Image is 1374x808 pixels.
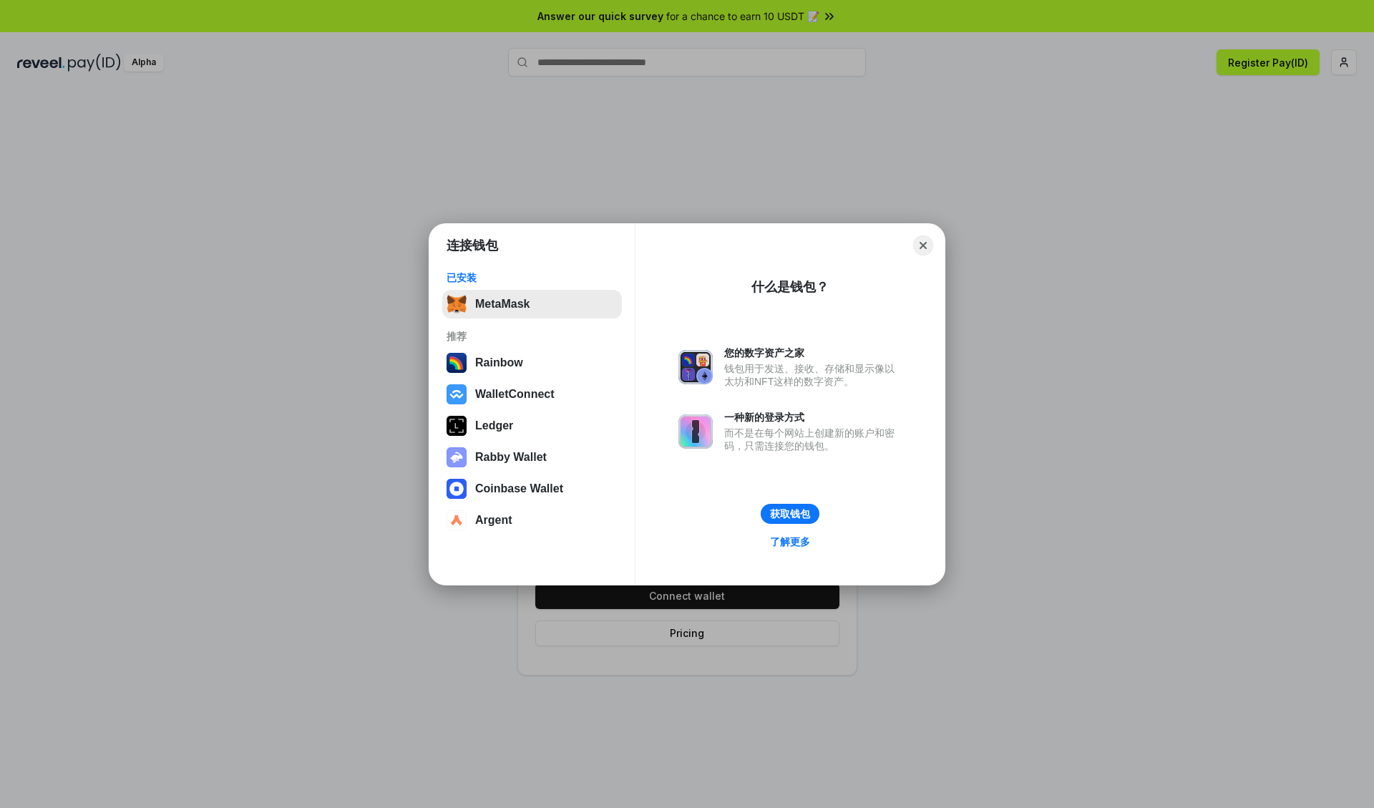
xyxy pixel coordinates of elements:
[447,353,467,373] img: svg+xml,%3Csvg%20width%3D%22120%22%20height%3D%22120%22%20viewBox%3D%220%200%20120%20120%22%20fil...
[913,235,933,255] button: Close
[475,298,530,311] div: MetaMask
[678,350,713,384] img: svg+xml,%3Csvg%20xmlns%3D%22http%3A%2F%2Fwww.w3.org%2F2000%2Fsvg%22%20fill%3D%22none%22%20viewBox...
[751,278,829,296] div: 什么是钱包？
[761,532,819,551] a: 了解更多
[447,510,467,530] img: svg+xml,%3Csvg%20width%3D%2228%22%20height%3D%2228%22%20viewBox%3D%220%200%2028%2028%22%20fill%3D...
[761,504,819,524] button: 获取钱包
[447,416,467,436] img: svg+xml,%3Csvg%20xmlns%3D%22http%3A%2F%2Fwww.w3.org%2F2000%2Fsvg%22%20width%3D%2228%22%20height%3...
[475,482,563,495] div: Coinbase Wallet
[724,346,902,359] div: 您的数字资产之家
[442,412,622,440] button: Ledger
[770,507,810,520] div: 获取钱包
[724,411,902,424] div: 一种新的登录方式
[475,356,523,369] div: Rainbow
[442,380,622,409] button: WalletConnect
[442,290,622,318] button: MetaMask
[770,535,810,548] div: 了解更多
[447,479,467,499] img: svg+xml,%3Csvg%20width%3D%2228%22%20height%3D%2228%22%20viewBox%3D%220%200%2028%2028%22%20fill%3D...
[475,419,513,432] div: Ledger
[475,388,555,401] div: WalletConnect
[724,362,902,388] div: 钱包用于发送、接收、存储和显示像以太坊和NFT这样的数字资产。
[447,330,618,343] div: 推荐
[678,414,713,449] img: svg+xml,%3Csvg%20xmlns%3D%22http%3A%2F%2Fwww.w3.org%2F2000%2Fsvg%22%20fill%3D%22none%22%20viewBox...
[724,427,902,452] div: 而不是在每个网站上创建新的账户和密码，只需连接您的钱包。
[442,474,622,503] button: Coinbase Wallet
[475,451,547,464] div: Rabby Wallet
[447,271,618,284] div: 已安装
[442,443,622,472] button: Rabby Wallet
[475,514,512,527] div: Argent
[447,447,467,467] img: svg+xml,%3Csvg%20xmlns%3D%22http%3A%2F%2Fwww.w3.org%2F2000%2Fsvg%22%20fill%3D%22none%22%20viewBox...
[447,294,467,314] img: svg+xml,%3Csvg%20fill%3D%22none%22%20height%3D%2233%22%20viewBox%3D%220%200%2035%2033%22%20width%...
[447,384,467,404] img: svg+xml,%3Csvg%20width%3D%2228%22%20height%3D%2228%22%20viewBox%3D%220%200%2028%2028%22%20fill%3D...
[442,506,622,535] button: Argent
[447,237,498,254] h1: 连接钱包
[442,349,622,377] button: Rainbow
